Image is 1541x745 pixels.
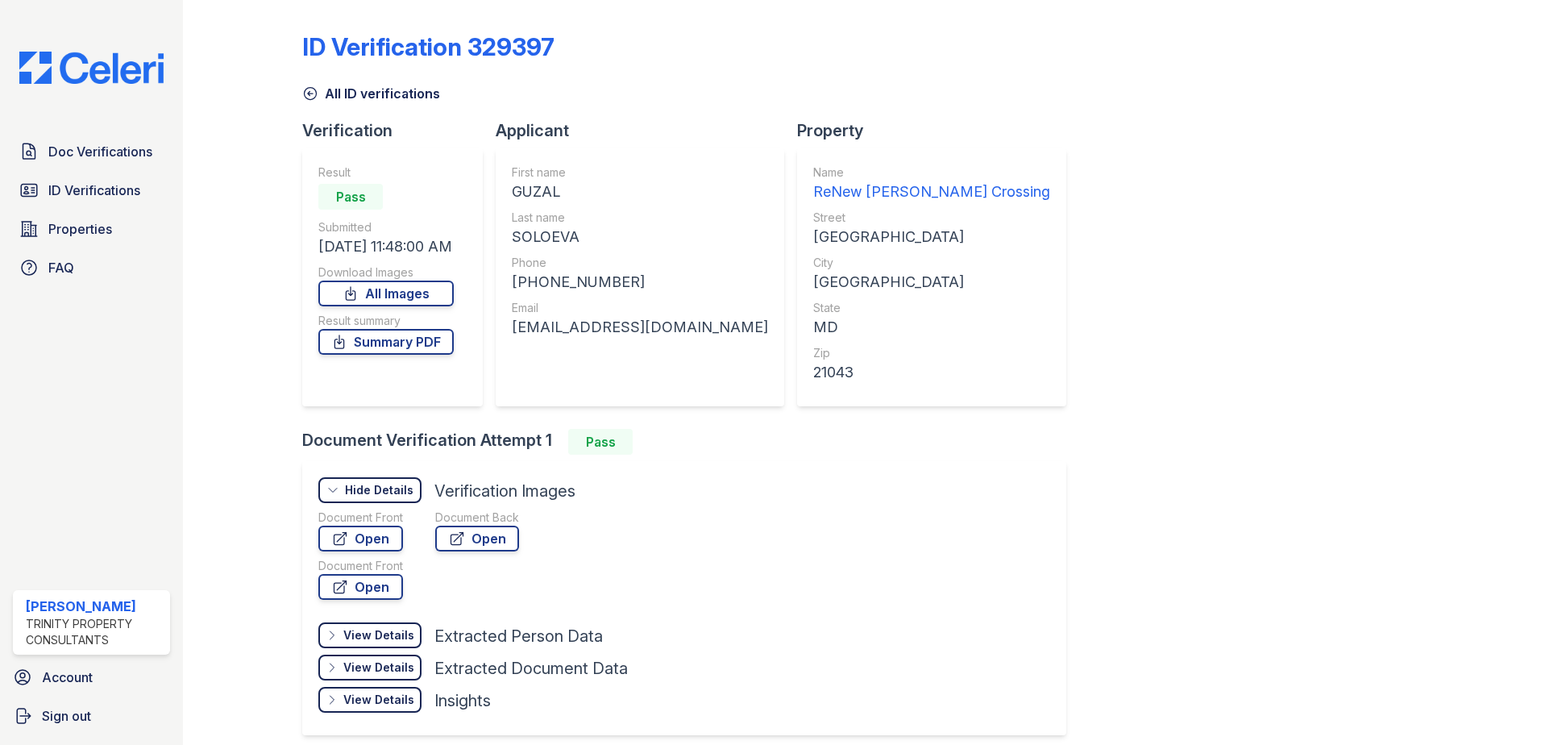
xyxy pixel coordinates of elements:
[42,668,93,687] span: Account
[302,119,496,142] div: Verification
[48,181,140,200] span: ID Verifications
[512,164,768,181] div: First name
[13,135,170,168] a: Doc Verifications
[26,597,164,616] div: [PERSON_NAME]
[813,300,1050,316] div: State
[512,271,768,293] div: [PHONE_NUMBER]
[318,313,454,329] div: Result summary
[318,164,454,181] div: Result
[512,181,768,203] div: GUZAL
[813,164,1050,181] div: Name
[13,174,170,206] a: ID Verifications
[6,52,177,84] img: CE_Logo_Blue-a8612792a0a2168367f1c8372b55b34899dd931a85d93a1a3d3e32e68fde9ad4.png
[48,142,152,161] span: Doc Verifications
[435,510,519,526] div: Document Back
[318,558,403,574] div: Document Front
[1473,680,1525,729] iframe: chat widget
[13,252,170,284] a: FAQ
[435,526,519,551] a: Open
[813,181,1050,203] div: ReNew [PERSON_NAME] Crossing
[343,660,414,676] div: View Details
[343,692,414,708] div: View Details
[345,482,413,498] div: Hide Details
[512,300,768,316] div: Email
[813,361,1050,384] div: 21043
[48,258,74,277] span: FAQ
[302,429,1079,455] div: Document Verification Attempt 1
[318,264,454,281] div: Download Images
[568,429,633,455] div: Pass
[434,625,603,647] div: Extracted Person Data
[813,271,1050,293] div: [GEOGRAPHIC_DATA]
[813,255,1050,271] div: City
[318,329,454,355] a: Summary PDF
[343,627,414,643] div: View Details
[13,213,170,245] a: Properties
[434,689,491,712] div: Insights
[302,32,555,61] div: ID Verification 329397
[48,219,112,239] span: Properties
[813,226,1050,248] div: [GEOGRAPHIC_DATA]
[318,235,454,258] div: [DATE] 11:48:00 AM
[6,700,177,732] a: Sign out
[813,345,1050,361] div: Zip
[318,281,454,306] a: All Images
[42,706,91,726] span: Sign out
[318,219,454,235] div: Submitted
[797,119,1079,142] div: Property
[434,657,628,680] div: Extracted Document Data
[318,574,403,600] a: Open
[302,84,440,103] a: All ID verifications
[813,316,1050,339] div: MD
[496,119,797,142] div: Applicant
[813,210,1050,226] div: Street
[512,226,768,248] div: SOLOEVA
[6,661,177,693] a: Account
[26,616,164,648] div: Trinity Property Consultants
[318,526,403,551] a: Open
[512,255,768,271] div: Phone
[512,210,768,226] div: Last name
[434,480,575,502] div: Verification Images
[318,184,383,210] div: Pass
[512,316,768,339] div: [EMAIL_ADDRESS][DOMAIN_NAME]
[318,510,403,526] div: Document Front
[813,164,1050,203] a: Name ReNew [PERSON_NAME] Crossing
